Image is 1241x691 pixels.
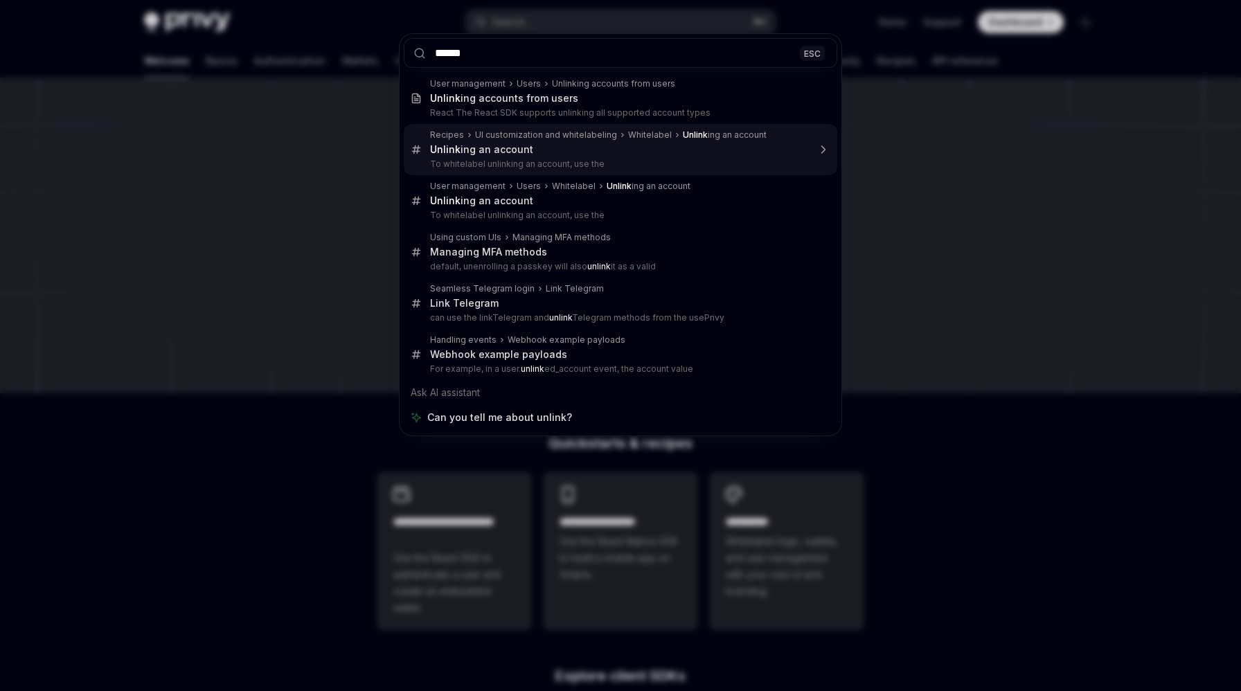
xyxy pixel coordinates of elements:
div: Whitelabel [552,181,596,192]
p: default, unenrolling a passkey will also it as a valid [430,261,808,272]
div: ing an account [683,129,767,141]
b: Unlink [430,195,461,206]
div: Recipes [430,129,464,141]
div: Link Telegram [430,297,499,309]
div: ing an account [607,181,690,192]
b: unlink [521,364,544,374]
div: Using custom UIs [430,232,501,243]
div: ESC [800,46,825,60]
div: User management [430,181,506,192]
div: ing accounts from users [430,92,578,105]
div: Users [517,78,541,89]
p: To whitelabel unlinking an account, use the [430,210,808,221]
div: Webhook example payloads [508,334,625,345]
div: Managing MFA methods [512,232,611,243]
div: User management [430,78,506,89]
b: Unlink [683,129,708,140]
p: For example, in a user. ed_account event, the account value [430,364,808,375]
p: React The React SDK supports unlinking all supported account types [430,107,808,118]
div: Managing MFA methods [430,246,547,258]
div: Ask AI assistant [404,380,837,405]
p: To whitelabel unlinking an account, use the [430,159,808,170]
span: Can you tell me about unlink? [427,411,572,424]
b: unlink [587,261,611,271]
div: Seamless Telegram login [430,283,535,294]
div: Webhook example payloads [430,348,567,361]
b: Unlink [607,181,632,191]
div: UI customization and whitelabeling [475,129,617,141]
div: Handling events [430,334,497,345]
p: can use the linkTelegram and Telegram methods from the usePrivy [430,312,808,323]
div: ing an account [430,143,533,156]
b: unlink [549,312,572,323]
div: Users [517,181,541,192]
div: Link Telegram [546,283,604,294]
div: Unlinking accounts from users [552,78,675,89]
div: Whitelabel [628,129,672,141]
div: ing an account [430,195,533,207]
b: Unlink [430,143,461,155]
b: Unlink [430,92,461,104]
